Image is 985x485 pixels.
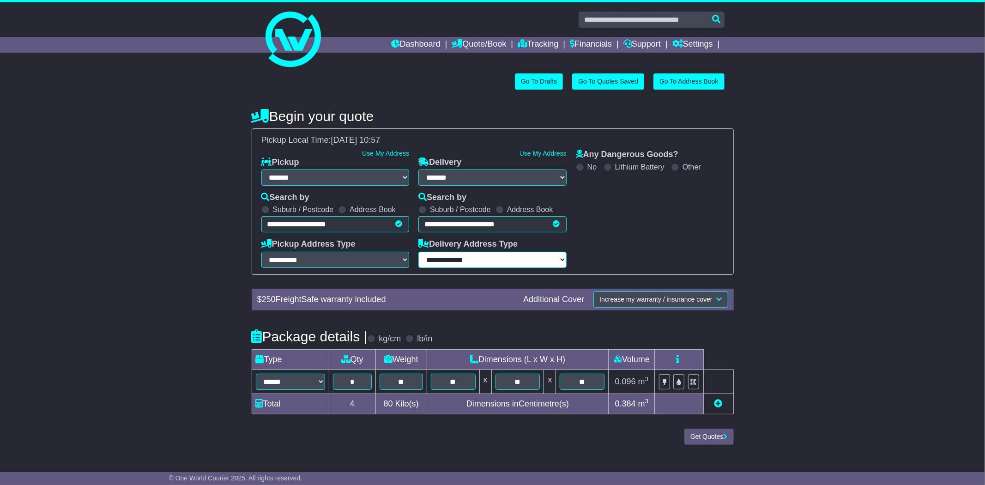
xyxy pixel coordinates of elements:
[253,295,519,305] div: $ FreightSafe warranty included
[615,377,636,386] span: 0.096
[683,163,701,171] label: Other
[638,377,649,386] span: m
[252,394,329,414] td: Total
[623,37,661,53] a: Support
[653,73,724,90] a: Go To Address Book
[427,349,609,370] td: Dimensions (L x W x H)
[427,394,609,414] td: Dimensions in Centimetre(s)
[645,398,649,405] sup: 3
[417,334,432,344] label: lb/in
[430,205,491,214] label: Suburb / Postcode
[261,158,299,168] label: Pickup
[252,329,368,344] h4: Package details |
[169,474,302,482] span: © One World Courier 2025. All rights reserved.
[599,296,712,303] span: Increase my warranty / insurance cover
[576,150,678,160] label: Any Dangerous Goods?
[452,37,506,53] a: Quote/Book
[418,193,466,203] label: Search by
[479,370,491,394] td: x
[261,239,356,249] label: Pickup Address Type
[572,73,644,90] a: Go To Quotes Saved
[362,150,409,157] a: Use My Address
[329,349,375,370] td: Qty
[273,205,334,214] label: Suburb / Postcode
[252,109,734,124] h4: Begin your quote
[520,150,567,157] a: Use My Address
[714,399,723,408] a: Add new item
[384,399,393,408] span: 80
[507,205,553,214] label: Address Book
[684,429,734,445] button: Get Quotes
[609,349,655,370] td: Volume
[375,349,427,370] td: Weight
[257,135,729,145] div: Pickup Local Time:
[252,349,329,370] td: Type
[350,205,396,214] label: Address Book
[379,334,401,344] label: kg/cm
[262,295,276,304] span: 250
[519,295,589,305] div: Additional Cover
[418,158,461,168] label: Delivery
[331,135,381,145] span: [DATE] 10:57
[615,399,636,408] span: 0.384
[329,394,375,414] td: 4
[645,376,649,382] sup: 3
[593,291,728,308] button: Increase my warranty / insurance cover
[638,399,649,408] span: m
[515,73,563,90] a: Go To Drafts
[672,37,713,53] a: Settings
[375,394,427,414] td: Kilo(s)
[518,37,558,53] a: Tracking
[418,239,518,249] label: Delivery Address Type
[391,37,441,53] a: Dashboard
[615,163,665,171] label: Lithium Battery
[587,163,597,171] label: No
[261,193,309,203] label: Search by
[544,370,556,394] td: x
[570,37,612,53] a: Financials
